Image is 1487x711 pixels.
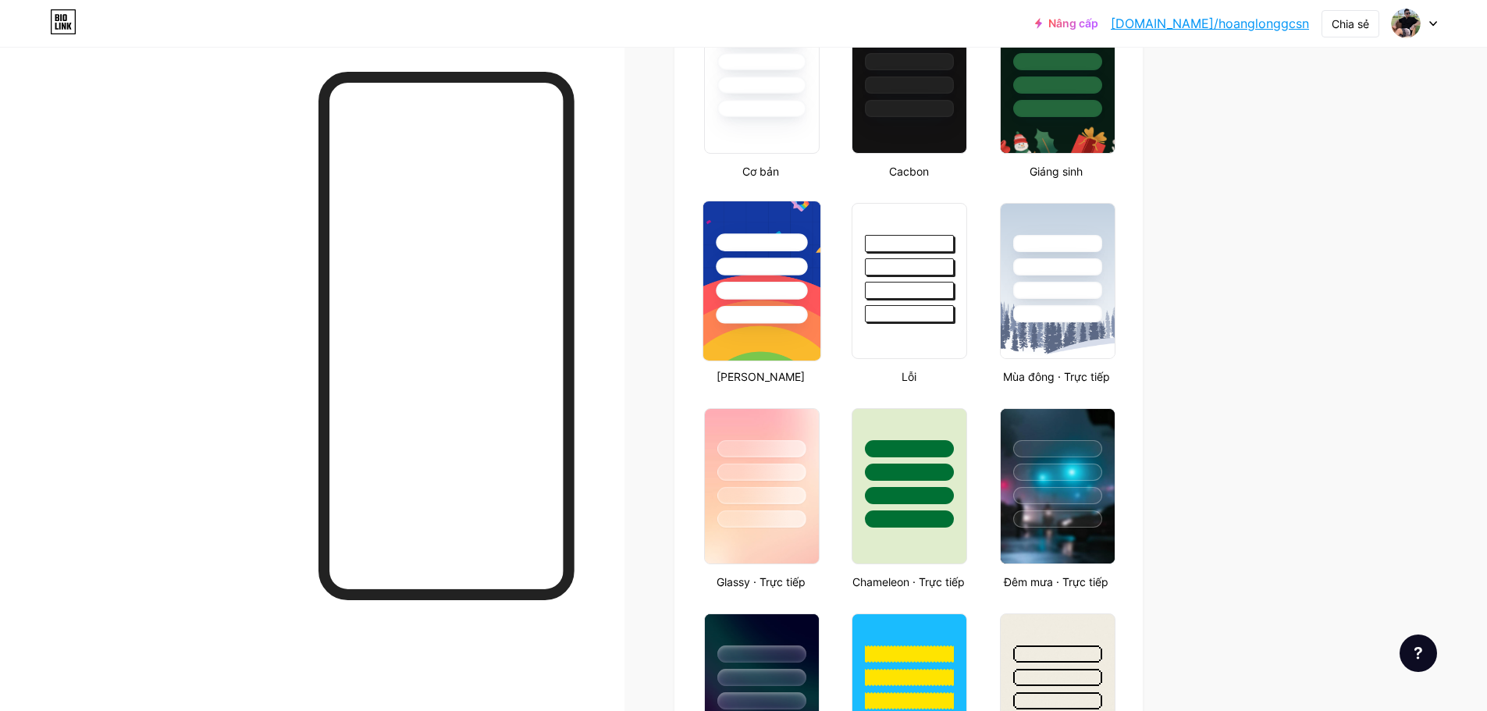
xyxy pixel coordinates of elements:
font: Đêm mưa · Trực tiếp [1004,575,1108,588]
font: Glassy · Trực tiếp [717,575,806,588]
font: Nâng cấp [1048,16,1098,30]
font: Cơ bản [742,165,779,178]
font: Mùa đông · Trực tiếp [1003,370,1110,383]
font: [DOMAIN_NAME]/hoanglonggcsn [1111,16,1309,31]
font: Giáng sinh [1030,165,1083,178]
img: quyen le [1391,9,1421,38]
font: Chia sẻ [1332,17,1369,30]
font: Lỗi [902,370,916,383]
font: Chameleon · Trực tiếp [852,575,965,588]
a: [DOMAIN_NAME]/hoanglonggcsn [1111,14,1309,33]
font: [PERSON_NAME] [717,370,805,383]
font: Cacbon [889,165,929,178]
img: pride-mobile.png [703,201,820,361]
